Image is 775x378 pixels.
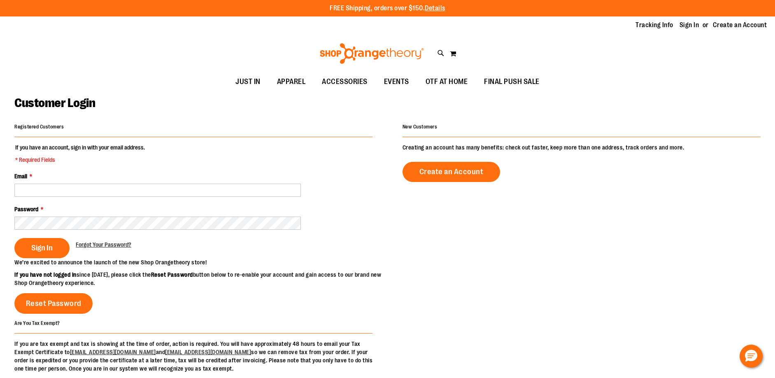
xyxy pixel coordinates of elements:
[165,349,251,355] a: [EMAIL_ADDRESS][DOMAIN_NAME]
[269,72,314,91] a: APPAREL
[403,124,438,130] strong: New Customers
[419,167,484,176] span: Create an Account
[14,258,388,266] p: We’re excited to announce the launch of the new Shop Orangetheory store!
[26,299,81,308] span: Reset Password
[319,43,425,64] img: Shop Orangetheory
[740,345,763,368] button: Hello, have a question? Let’s chat.
[70,349,156,355] a: [EMAIL_ADDRESS][DOMAIN_NAME]
[403,143,761,152] p: Creating an account has many benefits: check out faster, keep more than one address, track orders...
[376,72,417,91] a: EVENTS
[14,320,60,326] strong: Are You Tax Exempt?
[635,21,673,30] a: Tracking Info
[14,173,27,180] span: Email
[76,241,131,248] span: Forgot Your Password?
[476,72,548,91] a: FINAL PUSH SALE
[15,156,145,164] span: * Required Fields
[151,271,193,278] strong: Reset Password
[14,143,146,164] legend: If you have an account, sign in with your email address.
[14,271,388,287] p: since [DATE], please click the button below to re-enable your account and gain access to our bran...
[227,72,269,91] a: JUST IN
[14,124,64,130] strong: Registered Customers
[484,72,540,91] span: FINAL PUSH SALE
[31,243,53,252] span: Sign In
[680,21,699,30] a: Sign In
[14,340,372,373] p: If you are tax exempt and tax is showing at the time of order, action is required. You will have ...
[330,4,445,13] p: FREE Shipping, orders over $150.
[14,271,77,278] strong: If you have not logged in
[14,293,93,314] a: Reset Password
[277,72,306,91] span: APPAREL
[426,72,468,91] span: OTF AT HOME
[76,240,131,249] a: Forgot Your Password?
[713,21,767,30] a: Create an Account
[14,96,95,110] span: Customer Login
[425,5,445,12] a: Details
[322,72,368,91] span: ACCESSORIES
[235,72,261,91] span: JUST IN
[417,72,476,91] a: OTF AT HOME
[403,162,500,182] a: Create an Account
[14,206,38,212] span: Password
[314,72,376,91] a: ACCESSORIES
[384,72,409,91] span: EVENTS
[14,238,70,258] button: Sign In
